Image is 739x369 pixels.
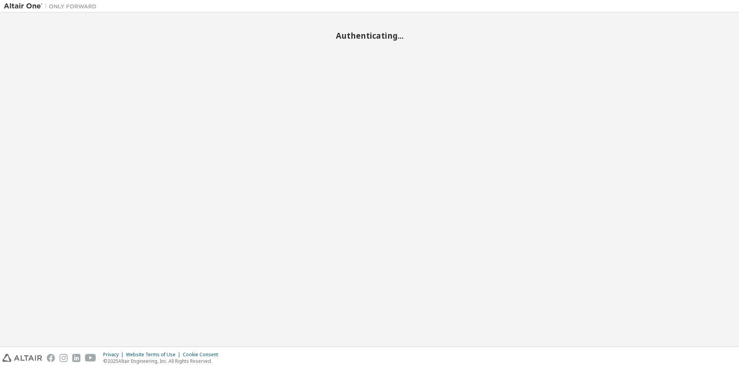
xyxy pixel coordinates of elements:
[2,354,42,362] img: altair_logo.svg
[103,352,126,358] div: Privacy
[72,354,80,362] img: linkedin.svg
[103,358,223,364] p: © 2025 Altair Engineering, Inc. All Rights Reserved.
[4,31,735,41] h2: Authenticating...
[47,354,55,362] img: facebook.svg
[85,354,96,362] img: youtube.svg
[126,352,183,358] div: Website Terms of Use
[4,2,100,10] img: Altair One
[183,352,223,358] div: Cookie Consent
[60,354,68,362] img: instagram.svg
